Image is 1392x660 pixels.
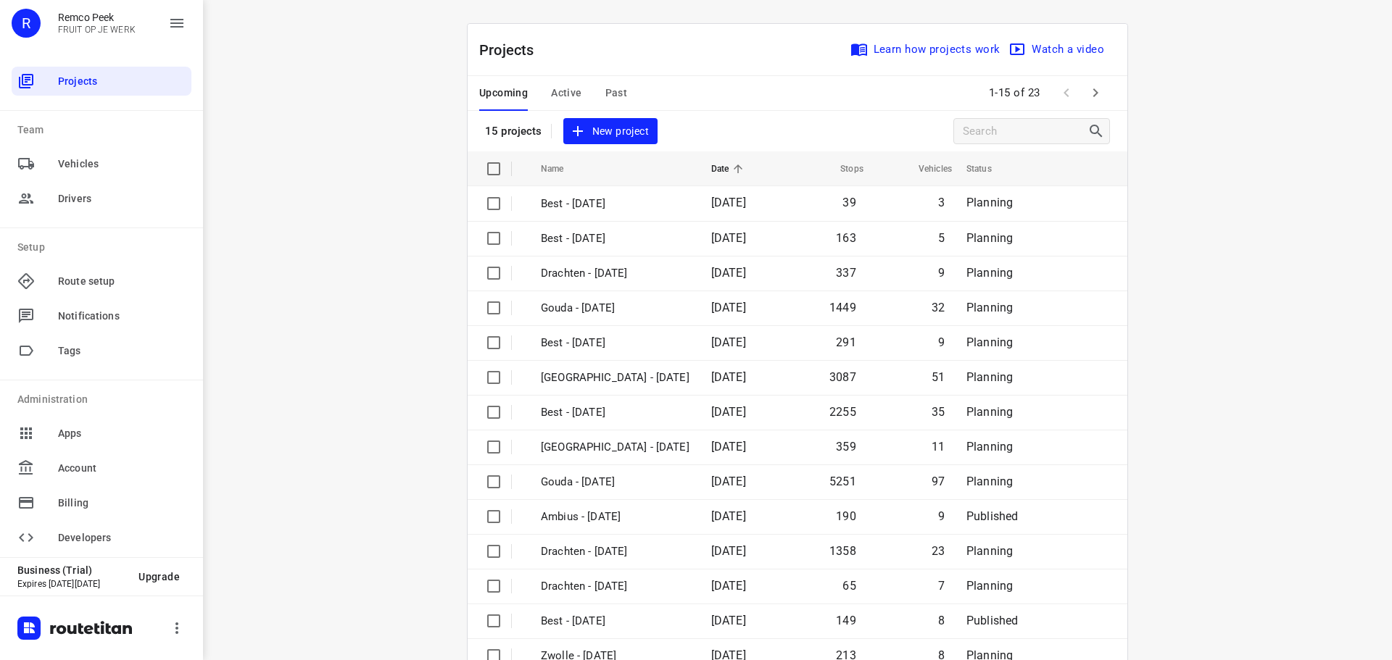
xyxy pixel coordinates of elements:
span: 32 [932,301,945,314]
span: 8 [938,614,945,627]
p: FRUIT OP JE WERK [58,25,136,35]
div: Drivers [12,184,191,213]
span: 1358 [829,544,856,558]
span: 97 [932,475,945,488]
button: New project [563,118,658,145]
div: Vehicles [12,149,191,178]
span: Published [966,614,1019,627]
span: 1449 [829,301,856,314]
span: Route setup [58,274,186,289]
span: 5 [938,231,945,245]
p: Best - Friday [541,196,689,212]
button: Upgrade [127,564,191,590]
p: Gouda - Tuesday [541,300,689,317]
span: 291 [836,335,856,349]
span: Account [58,461,186,476]
span: [DATE] [711,370,746,384]
span: 9 [938,266,945,280]
span: [DATE] [711,301,746,314]
span: [DATE] [711,509,746,523]
div: Account [12,454,191,483]
span: 2255 [829,405,856,419]
div: Billing [12,488,191,517]
p: Team [17,122,191,138]
span: Upgrade [138,571,180,582]
span: [DATE] [711,231,746,245]
span: Vehicles [58,156,186,172]
span: 1-15 of 23 [983,78,1046,109]
span: Stops [821,160,863,177]
span: [DATE] [711,440,746,454]
span: [DATE] [711,544,746,558]
div: R [12,9,41,38]
p: Best - Tuesday [541,335,689,351]
div: Projects [12,67,191,96]
p: Ambius - Monday [541,509,689,525]
span: Name [541,160,583,177]
span: 5251 [829,475,856,488]
p: Zwolle - Monday [541,369,689,386]
span: Upcoming [479,84,528,102]
div: Tags [12,336,191,365]
p: Gouda - Monday [541,474,689,490]
span: 3 [938,196,945,209]
div: Developers [12,523,191,552]
span: Past [605,84,628,102]
span: Vehicles [900,160,952,177]
span: Published [966,509,1019,523]
span: 9 [938,335,945,349]
span: Next Page [1081,78,1110,107]
span: Apps [58,426,186,441]
p: Best - Thursday [541,230,689,247]
span: 11 [932,440,945,454]
span: [DATE] [711,196,746,209]
p: Setup [17,240,191,255]
p: Remco Peek [58,12,136,23]
span: 190 [836,509,856,523]
span: New project [572,122,649,141]
span: Notifications [58,309,186,324]
span: 65 [842,579,855,593]
span: 9 [938,509,945,523]
span: Planning [966,301,1013,314]
p: Drachten - Monday [541,543,689,560]
span: Planning [966,196,1013,209]
p: Drachten - Tuesday [541,265,689,282]
span: Planning [966,475,1013,488]
span: Tags [58,343,186,359]
span: Billing [58,496,186,511]
span: 39 [842,196,855,209]
span: Date [711,160,748,177]
span: Planning [966,405,1013,419]
div: Route setup [12,267,191,296]
p: Antwerpen - Monday [541,439,689,456]
p: Expires [DATE][DATE] [17,579,127,589]
span: Planning [966,579,1013,593]
input: Search projects [963,120,1087,143]
div: Apps [12,419,191,448]
p: Projects [479,39,546,61]
span: [DATE] [711,335,746,349]
span: [DATE] [711,405,746,419]
span: [DATE] [711,475,746,488]
span: 51 [932,370,945,384]
p: Drachten - Friday [541,578,689,595]
span: Planning [966,335,1013,349]
span: 359 [836,440,856,454]
span: 23 [932,544,945,558]
span: Planning [966,370,1013,384]
span: Status [966,160,1011,177]
span: Previous Page [1052,78,1081,107]
div: Notifications [12,301,191,330]
span: Drivers [58,191,186,206]
div: Search [1087,122,1109,140]
span: Developers [58,530,186,546]
span: Planning [966,544,1013,558]
span: Active [551,84,581,102]
span: Planning [966,266,1013,280]
p: Business (Trial) [17,564,127,576]
span: [DATE] [711,614,746,627]
span: 35 [932,405,945,419]
span: 3087 [829,370,856,384]
span: [DATE] [711,266,746,280]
